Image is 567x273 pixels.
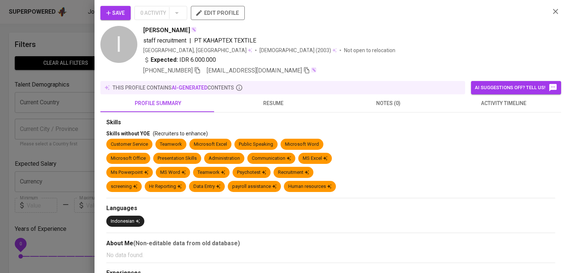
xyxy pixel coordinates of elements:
[189,36,191,45] span: |
[335,99,441,108] span: notes (0)
[172,85,207,91] span: AI-generated
[239,141,273,148] div: Public Speaking
[100,26,137,63] div: I
[344,47,395,54] p: Not open to relocation
[191,6,245,20] button: edit profile
[194,141,227,148] div: Microsoft Excel
[194,37,256,44] span: PT KAHAPTEX TEXTILE
[207,67,302,74] span: [EMAIL_ADDRESS][DOMAIN_NAME]
[278,169,309,176] div: Recruitment
[158,155,197,162] div: Presentation Skills
[105,99,211,108] span: profile summary
[191,27,197,33] img: magic_wand.svg
[252,155,291,162] div: Communication
[100,6,131,20] button: Save
[113,84,234,91] p: this profile contains contents
[232,183,276,190] div: payroll assistance
[143,26,190,35] span: [PERSON_NAME]
[111,155,146,162] div: Microsoft Office
[220,99,326,108] span: resume
[143,47,252,54] div: [GEOGRAPHIC_DATA], [GEOGRAPHIC_DATA]
[311,67,317,73] img: magic_wand.svg
[450,99,557,108] span: activity timeline
[106,251,555,260] p: No data found.
[111,218,140,225] div: Indonesian
[260,47,316,54] span: [DEMOGRAPHIC_DATA]
[153,131,208,136] span: (Recruiters to enhance)
[160,141,182,148] div: Teamwork
[303,155,327,162] div: MS Excel
[143,67,193,74] span: [PHONE_NUMBER]
[285,141,319,148] div: Microsoft Word
[111,141,148,148] div: Customer Service
[106,204,555,213] div: Languages
[288,183,331,190] div: Human resources
[193,183,220,190] div: Data Entry
[133,240,240,247] b: (Non-editable data from old database)
[237,169,266,176] div: Psychotest
[106,9,125,18] span: Save
[160,169,186,176] div: MS Word
[197,169,225,176] div: Teamwork
[197,8,239,18] span: edit profile
[260,47,337,54] div: (2003)
[151,55,178,64] b: Expected:
[209,155,240,162] div: Administration
[106,118,555,127] div: Skills
[471,81,561,94] button: AI suggestions off? Tell us!
[111,169,148,176] div: Ms Powerpoint
[143,37,186,44] span: staff recruitment
[475,83,557,92] span: AI suggestions off? Tell us!
[106,239,555,248] div: About Me
[191,10,245,16] a: edit profile
[111,183,137,190] div: screening
[149,183,182,190] div: Hr Reporting
[143,55,216,64] div: IDR 6.000.000
[106,131,150,136] span: Skills without YOE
